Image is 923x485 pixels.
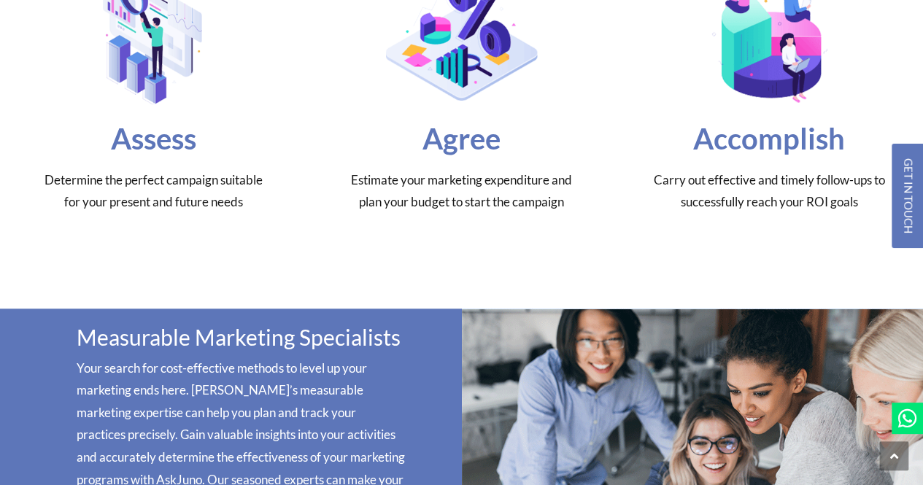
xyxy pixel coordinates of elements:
[344,169,579,214] p: Estimate your marketing expenditure and plan your budget to start the campaign
[903,158,914,233] span: GET IN TOUCH
[36,123,271,155] h3: Assess
[344,123,579,155] h3: Agree
[36,169,271,214] p: Determine the perfect campaign suitable for your present and future needs
[77,324,405,350] h2: Measurable Marketing Specialists
[879,441,908,470] a: Scroll to the top of the page
[652,123,887,155] h3: Accomplish
[652,169,887,214] p: Carry out effective and timely follow-ups to successfully reach your ROI goals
